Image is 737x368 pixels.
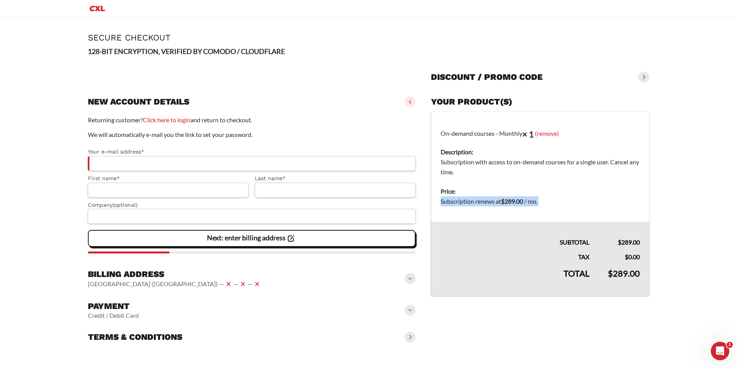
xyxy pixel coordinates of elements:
th: Total [431,262,599,296]
strong: × 1 [522,129,534,139]
dt: Description: [441,147,640,157]
iframe: Intercom live chat [711,342,729,360]
label: Company [88,201,416,209]
vaadin-button: Next: enter billing address [88,230,416,247]
span: $ [618,238,621,246]
p: We will automatically e-mail you the link to set your password. [88,130,416,140]
p: Returning customer? and return to checkout. [88,115,416,125]
h3: Billing address [88,269,262,280]
th: Tax [431,247,599,262]
a: Click here to login [143,116,190,123]
h3: Terms & conditions [88,332,182,343]
bdi: 289.00 [501,198,523,205]
label: Last name [255,174,416,183]
bdi: 289.00 [618,238,640,246]
h3: Discount / promo code [431,72,543,83]
h3: Payment [88,301,139,312]
vaadin-horizontal-layout: Credit / Debit Card [88,312,139,319]
span: $ [501,198,505,205]
span: 1 [727,342,733,348]
th: Subtotal [431,222,599,247]
h3: New account details [88,96,189,107]
bdi: 289.00 [608,268,640,279]
bdi: 0.00 [625,253,640,260]
span: / mo [524,198,536,205]
span: $ [625,253,628,260]
span: $ [608,268,613,279]
h1: Secure Checkout [88,33,649,42]
span: Subscription renews at . [441,198,537,205]
dt: Price: [441,186,640,196]
td: On-demand courses - Monthly [431,112,649,182]
label: First name [88,174,249,183]
a: (remove) [535,129,559,137]
strong: 128-BIT ENCRYPTION, VERIFIED BY COMODO / CLOUDFLARE [88,47,285,56]
dd: Subscription with access to on-demand courses for a single user. Cancel any time. [441,157,640,177]
label: Your e-mail address [88,147,416,156]
span: (optional) [113,202,138,208]
vaadin-horizontal-layout: [GEOGRAPHIC_DATA] ([GEOGRAPHIC_DATA]) — — — [88,279,262,289]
